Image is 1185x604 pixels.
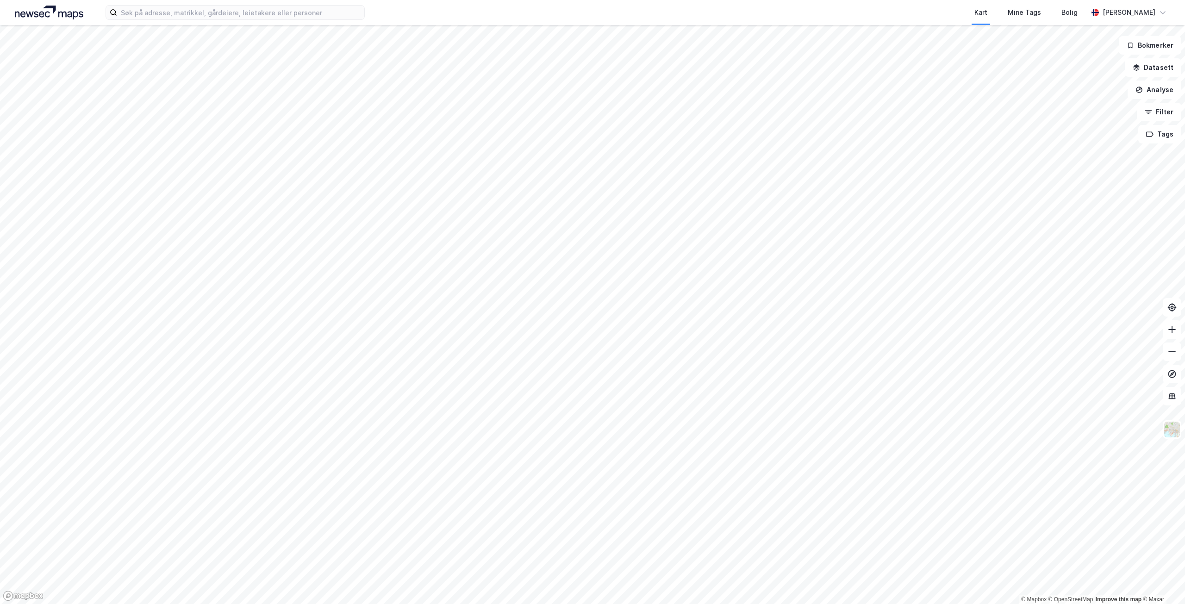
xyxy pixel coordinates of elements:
a: Improve this map [1096,596,1141,603]
button: Tags [1138,125,1181,143]
div: Kart [974,7,987,18]
div: Mine Tags [1008,7,1041,18]
div: Kontrollprogram for chat [1139,560,1185,604]
iframe: Chat Widget [1139,560,1185,604]
img: logo.a4113a55bc3d86da70a041830d287a7e.svg [15,6,83,19]
button: Datasett [1125,58,1181,77]
div: Bolig [1061,7,1078,18]
a: OpenStreetMap [1048,596,1093,603]
div: [PERSON_NAME] [1103,7,1155,18]
a: Mapbox [1021,596,1047,603]
button: Filter [1137,103,1181,121]
button: Analyse [1128,81,1181,99]
a: Mapbox homepage [3,591,44,601]
img: Z [1163,421,1181,438]
button: Bokmerker [1119,36,1181,55]
input: Søk på adresse, matrikkel, gårdeiere, leietakere eller personer [117,6,364,19]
